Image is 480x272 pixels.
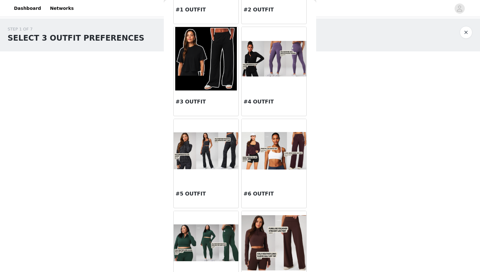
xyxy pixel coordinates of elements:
img: #5 OUTFIT [174,132,238,169]
a: Dashboard [10,1,45,16]
h3: #1 OUTFIT [176,6,237,14]
img: #3 OUTFIT [175,27,237,90]
div: STEP 1 OF 7 [8,26,144,32]
div: avatar [457,3,463,14]
img: #7 OUTFIT [174,224,238,261]
img: #4 OUTFIT [242,41,306,77]
h1: SELECT 3 OUTFIT PREFERENCES [8,32,144,44]
img: #6 OUTFIT [242,132,306,169]
h3: #3 OUTFIT [176,98,237,106]
img: #8 OUTFIT [242,215,306,270]
h3: #5 OUTFIT [176,190,237,198]
a: Networks [46,1,77,16]
h3: #4 OUTFIT [243,98,304,106]
h3: #6 OUTFIT [243,190,304,198]
h3: #2 OUTFIT [243,6,304,14]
